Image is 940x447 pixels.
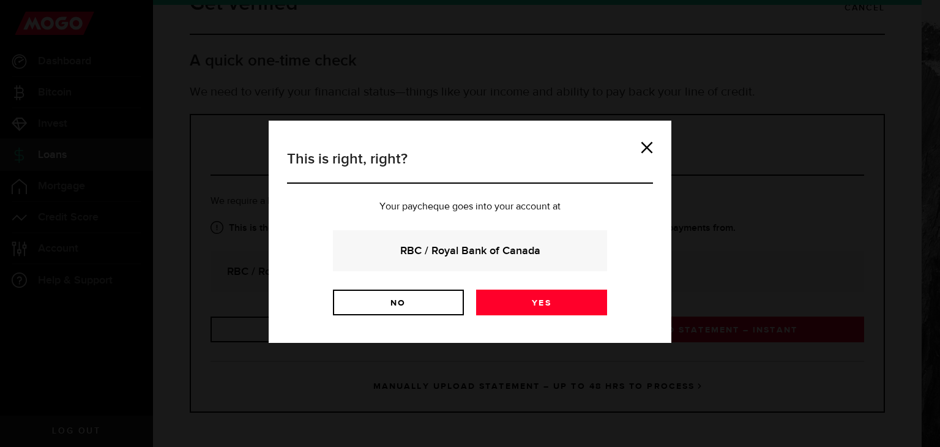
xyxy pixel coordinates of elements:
[476,290,607,315] a: Yes
[287,148,653,184] h3: This is right, right?
[333,290,464,315] a: No
[10,5,47,42] button: Open LiveChat chat widget
[349,242,591,259] strong: RBC / Royal Bank of Canada
[287,202,653,212] p: Your paycheque goes into your account at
